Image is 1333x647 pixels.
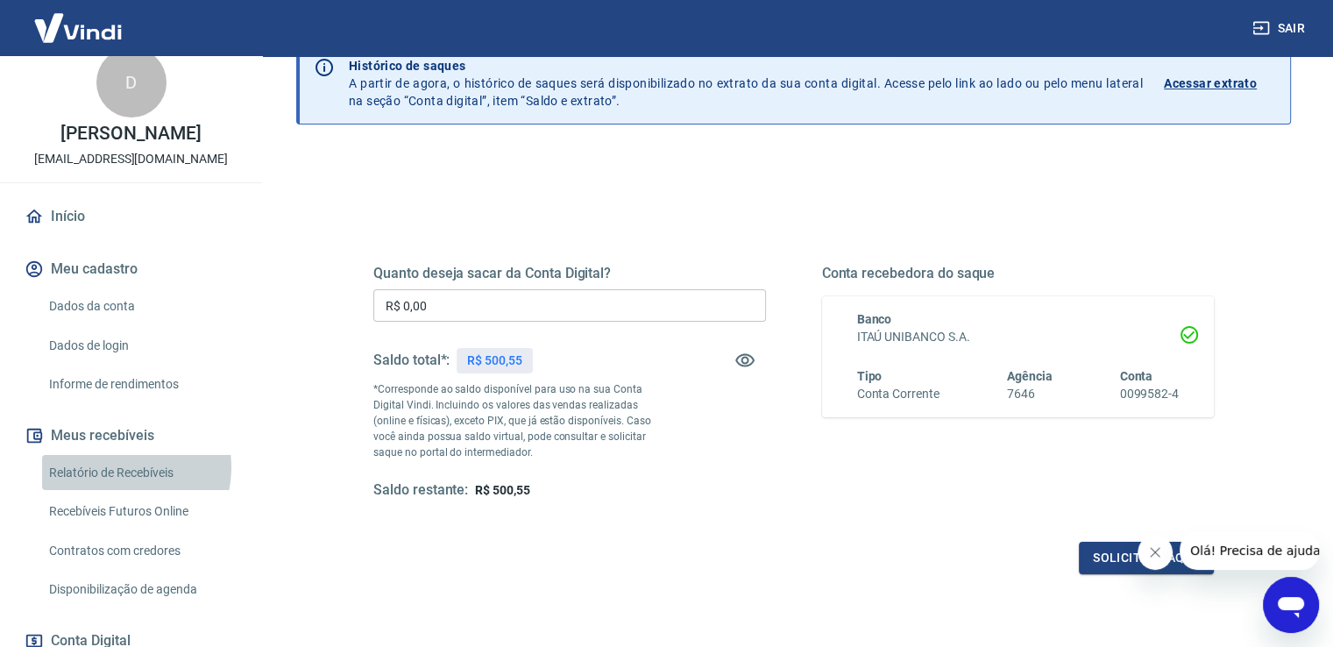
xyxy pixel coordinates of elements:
p: A partir de agora, o histórico de saques será disponibilizado no extrato da sua conta digital. Ac... [349,57,1143,110]
h6: 0099582-4 [1119,385,1179,403]
h5: Conta recebedora do saque [822,265,1215,282]
span: Agência [1007,369,1053,383]
h5: Saldo total*: [373,352,450,369]
span: R$ 500,55 [475,483,530,497]
button: Sair [1249,12,1312,45]
p: [PERSON_NAME] [60,124,201,143]
span: Olá! Precisa de ajuda? [11,12,147,26]
a: Dados da conta [42,288,241,324]
a: Início [21,197,241,236]
h5: Saldo restante: [373,481,468,500]
h5: Quanto deseja sacar da Conta Digital? [373,265,766,282]
span: Conta [1119,369,1152,383]
a: Disponibilização de agenda [42,572,241,608]
button: Meus recebíveis [21,416,241,455]
h6: ITAÚ UNIBANCO S.A. [857,328,1180,346]
span: Tipo [857,369,883,383]
h6: Conta Corrente [857,385,939,403]
p: R$ 500,55 [467,352,522,370]
img: Vindi [21,1,135,54]
p: [EMAIL_ADDRESS][DOMAIN_NAME] [34,150,228,168]
iframe: Mensagem da empresa [1180,531,1319,570]
span: Banco [857,312,892,326]
p: Acessar extrato [1164,75,1257,92]
p: *Corresponde ao saldo disponível para uso na sua Conta Digital Vindi. Incluindo os valores das ve... [373,381,668,460]
a: Acessar extrato [1164,57,1276,110]
div: D [96,47,167,117]
button: Meu cadastro [21,250,241,288]
iframe: Fechar mensagem [1138,535,1173,570]
a: Contratos com credores [42,533,241,569]
p: Histórico de saques [349,57,1143,75]
a: Informe de rendimentos [42,366,241,402]
a: Dados de login [42,328,241,364]
a: Recebíveis Futuros Online [42,494,241,530]
iframe: Botão para abrir a janela de mensagens [1263,577,1319,633]
button: Solicitar saque [1079,542,1214,574]
h6: 7646 [1007,385,1053,403]
a: Relatório de Recebíveis [42,455,241,491]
